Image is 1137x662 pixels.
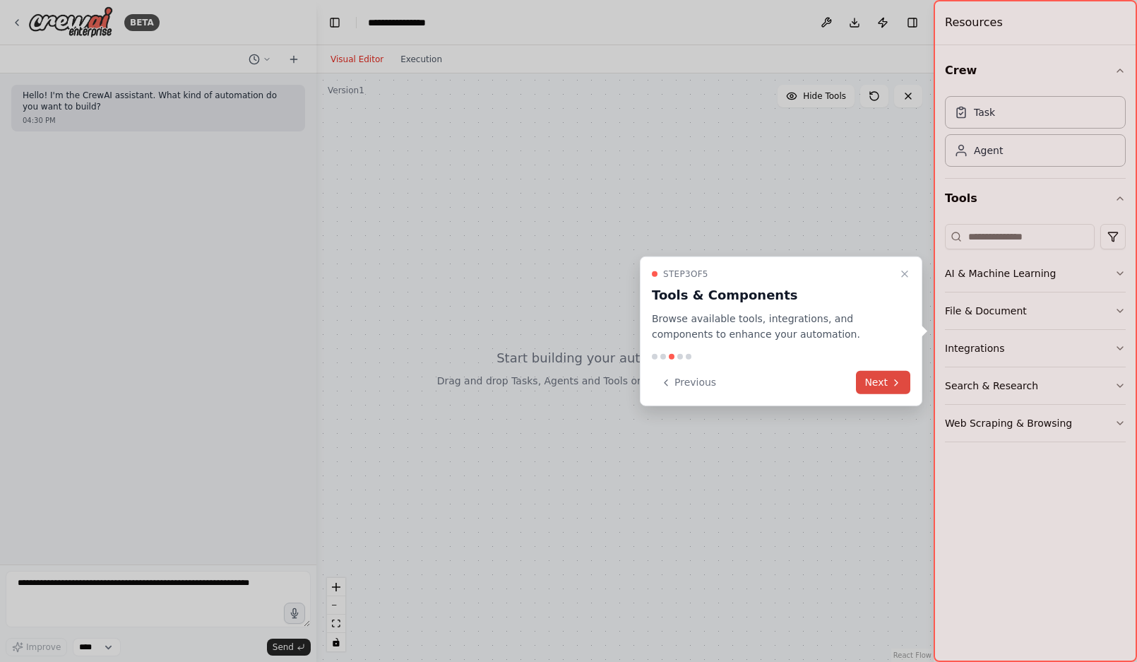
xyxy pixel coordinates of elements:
[663,268,708,279] span: Step 3 of 5
[896,265,913,282] button: Close walkthrough
[325,13,345,32] button: Hide left sidebar
[652,310,893,343] p: Browse available tools, integrations, and components to enhance your automation.
[856,371,910,394] button: Next
[652,371,725,394] button: Previous
[652,285,893,305] h3: Tools & Components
